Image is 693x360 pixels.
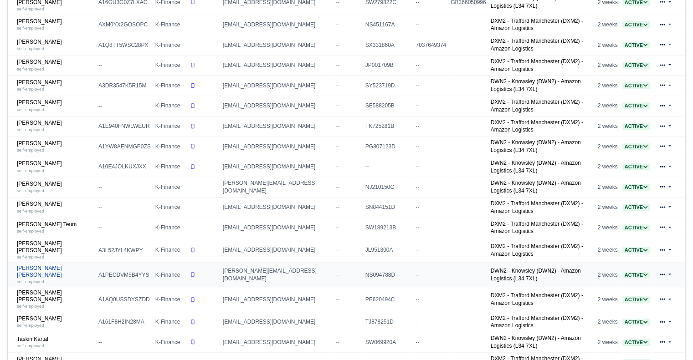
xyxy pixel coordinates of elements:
[17,168,44,173] small: self-employed
[336,339,339,345] span: --
[96,116,153,137] td: A1E940FNWLWEUR
[221,35,334,56] td: [EMAIL_ADDRESS][DOMAIN_NAME]
[17,46,44,51] small: self-employed
[622,184,650,191] span: Active
[221,332,334,353] td: [EMAIL_ADDRESS][DOMAIN_NAME]
[153,15,188,35] td: K-Finance
[595,116,620,137] td: 2 weeks
[153,76,188,96] td: K-Finance
[153,177,188,198] td: K-Finance
[595,287,620,312] td: 2 weeks
[336,184,339,190] span: --
[221,15,334,35] td: [EMAIL_ADDRESS][DOMAIN_NAME]
[363,218,414,238] td: SW189213B
[221,177,334,198] td: [PERSON_NAME][EMAIL_ADDRESS][DOMAIN_NAME]
[622,163,650,170] span: Active
[336,143,339,150] span: --
[17,279,44,284] small: self-employed
[363,35,414,56] td: SX331860A
[153,218,188,238] td: K-Finance
[153,55,188,76] td: K-Finance
[595,15,620,35] td: 2 weeks
[595,137,620,157] td: 2 weeks
[17,201,94,214] a: [PERSON_NAME] self-employed
[622,296,650,303] a: Active
[413,263,448,287] td: --
[595,76,620,96] td: 2 weeks
[363,177,414,198] td: NJ210150C
[622,123,650,129] a: Active
[363,15,414,35] td: NS451167A
[221,55,334,76] td: [EMAIL_ADDRESS][DOMAIN_NAME]
[336,42,339,48] span: --
[622,204,650,210] a: Active
[17,181,94,194] a: [PERSON_NAME] self-employed
[17,147,44,152] small: self-employed
[413,238,448,263] td: --
[413,96,448,116] td: --
[17,25,44,30] small: self-employed
[491,335,581,349] a: DWN2 - Knowsley (DWN2) - Amazon Logistics (L34 7XL)
[221,312,334,332] td: [EMAIL_ADDRESS][DOMAIN_NAME]
[17,79,94,92] a: [PERSON_NAME] self-employed
[622,319,650,325] a: Active
[336,296,339,303] span: --
[595,35,620,56] td: 2 weeks
[595,332,620,353] td: 2 weeks
[491,38,583,52] a: DXM2 - Trafford Manchester (DXM2) - Amazon Logistics
[96,157,153,177] td: A10E4JOLKUXJXX
[153,263,188,287] td: K-Finance
[17,323,44,328] small: self-employed
[96,197,153,218] td: --
[96,35,153,56] td: A1Q8TT5WSC28PX
[96,137,153,157] td: A1YW8AENMGP0ZS
[96,287,153,312] td: A1AQ0USSDYSZDD
[491,180,581,194] a: DWN2 - Knowsley (DWN2) - Amazon Logistics (L34 7XL)
[17,254,44,259] small: self-employed
[17,160,94,173] a: [PERSON_NAME] self-employed
[17,188,44,193] small: self-employed
[96,15,153,35] td: AXM0YX2GOSOPC
[491,99,583,113] a: DXM2 - Trafford Manchester (DXM2) - Amazon Logistics
[221,218,334,238] td: [EMAIL_ADDRESS][DOMAIN_NAME]
[221,76,334,96] td: [EMAIL_ADDRESS][DOMAIN_NAME]
[96,238,153,263] td: A3L52JYL4KWPY
[595,177,620,198] td: 2 weeks
[153,157,188,177] td: K-Finance
[595,263,620,287] td: 2 weeks
[622,42,650,49] span: Active
[221,116,334,137] td: [EMAIL_ADDRESS][DOMAIN_NAME]
[622,184,650,190] a: Active
[622,62,650,68] a: Active
[336,163,339,170] span: --
[336,224,339,231] span: --
[221,238,334,263] td: [EMAIL_ADDRESS][DOMAIN_NAME]
[647,316,693,360] iframe: Chat Widget
[17,221,94,234] a: [PERSON_NAME] Teum self-employed
[363,263,414,287] td: NS094788D
[491,292,583,306] a: DXM2 - Trafford Manchester (DXM2) - Amazon Logistics
[221,157,334,177] td: [EMAIL_ADDRESS][DOMAIN_NAME]
[363,312,414,332] td: TJ878251D
[413,15,448,35] td: --
[96,55,153,76] td: --
[622,82,650,89] a: Active
[413,177,448,198] td: --
[17,228,44,233] small: self-employed
[413,55,448,76] td: --
[595,218,620,238] td: 2 weeks
[622,224,650,231] span: Active
[622,102,650,109] span: Active
[17,99,94,112] a: [PERSON_NAME] self-employed
[17,86,44,91] small: self-employed
[491,160,581,174] a: DWN2 - Knowsley (DWN2) - Amazon Logistics (L34 7XL)
[96,332,153,353] td: --
[363,157,414,177] td: --
[153,238,188,263] td: K-Finance
[622,21,650,28] a: Active
[595,55,620,76] td: 2 weeks
[221,96,334,116] td: [EMAIL_ADDRESS][DOMAIN_NAME]
[363,116,414,137] td: TK725281B
[413,116,448,137] td: --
